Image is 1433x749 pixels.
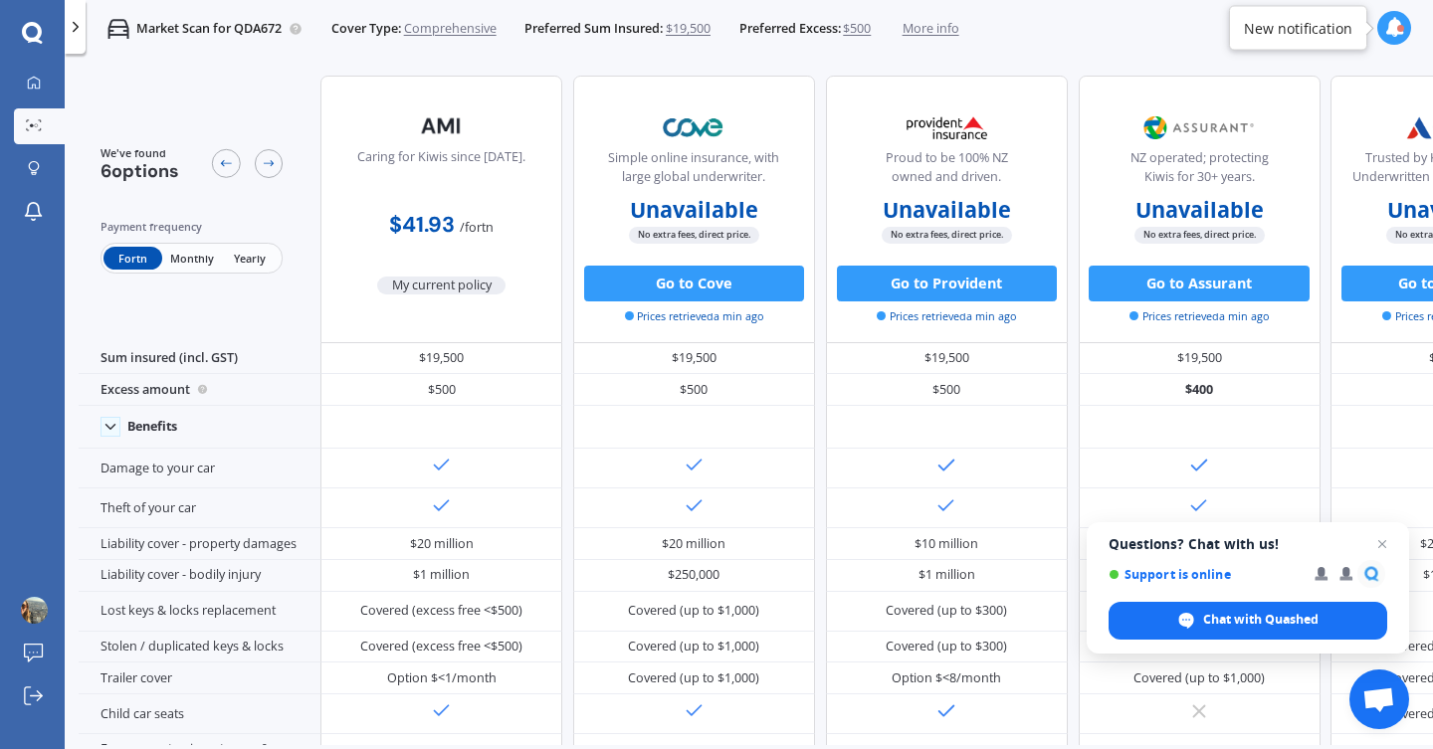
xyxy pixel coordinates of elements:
div: $20 million [662,535,725,553]
div: Covered (up to $1,000) [628,602,759,620]
span: Yearly [221,247,280,270]
div: $400 [1079,374,1321,406]
p: Market Scan for QDA672 [136,20,282,38]
div: Covered (up to $1,000) [1133,669,1265,687]
div: $19,500 [1079,343,1321,375]
img: ACg8ocKZVfTeFxbsIfeVbabuI4oy5g4TZ9dA8Hslgo9kF9Yaqk6GD3XE=s96-c [21,597,48,624]
span: Preferred Excess: [739,20,841,38]
span: Fortn [103,247,162,270]
span: Comprehensive [404,20,497,38]
span: Support is online [1109,567,1301,582]
div: Stolen / duplicated keys & locks [79,632,320,663]
div: Benefits [127,419,177,435]
div: $500 [320,374,562,406]
div: Child car seats [79,694,320,734]
div: Payment frequency [101,218,284,236]
img: Cove.webp [635,105,753,150]
div: Liability cover - property damages [79,528,320,560]
div: Trailer cover [79,662,320,694]
b: Unavailable [1135,201,1264,219]
div: NZ operated; protecting Kiwis for 30+ years. [1094,149,1305,194]
span: Close chat [1370,532,1394,556]
div: $19,500 [320,343,562,375]
span: We've found [101,145,179,161]
div: Covered (excess free <$500) [360,638,522,655]
span: No extra fees, direct price. [1134,227,1265,244]
b: Unavailable [883,201,1011,219]
span: $19,500 [666,20,711,38]
span: $500 [843,20,871,38]
div: $1 million [919,566,975,584]
img: car.f15378c7a67c060ca3f3.svg [107,18,129,40]
div: Liability cover - bodily injury [79,560,320,592]
b: $41.93 [389,211,455,239]
div: $500 [826,374,1068,406]
div: Chat with Quashed [1109,602,1387,640]
span: 6 options [101,159,179,183]
span: Chat with Quashed [1203,611,1319,629]
img: AMI-text-1.webp [382,103,501,148]
div: $500 [573,374,815,406]
button: Go to Cove [584,266,804,301]
span: Prices retrieved a min ago [625,308,764,324]
div: Sum insured (incl. GST) [79,343,320,375]
span: Monthly [162,247,221,270]
div: $19,500 [826,343,1068,375]
div: Covered (up to $300) [886,602,1007,620]
div: $250,000 [668,566,719,584]
span: Cover Type: [331,20,401,38]
span: Prices retrieved a min ago [877,308,1016,324]
button: Go to Provident [837,266,1057,301]
span: No extra fees, direct price. [629,227,759,244]
div: Covered (up to $1,000) [628,638,759,655]
div: Caring for Kiwis since [DATE]. [357,148,525,193]
div: $1 million [413,566,470,584]
span: Prices retrieved a min ago [1129,308,1269,324]
div: Covered (excess free <$500) [360,602,522,620]
div: New notification [1244,18,1352,38]
div: Covered (up to $1,000) [628,669,759,687]
span: Questions? Chat with us! [1109,536,1387,552]
div: Lost keys & locks replacement [79,592,320,632]
div: Option $<8/month [892,669,1001,687]
div: Covered (up to $300) [886,638,1007,655]
span: / fortn [460,219,494,236]
div: Theft of your car [79,488,320,528]
div: Option $<1/month [387,669,497,687]
div: Excess amount [79,374,320,406]
span: No extra fees, direct price. [882,227,1012,244]
span: My current policy [377,277,506,294]
img: Assurant.png [1140,105,1259,150]
button: Go to Assurant [1089,266,1309,301]
div: Damage to your car [79,449,320,488]
img: Provident.png [888,105,1006,150]
div: Open chat [1349,669,1409,729]
span: Preferred Sum Insured: [524,20,663,38]
span: More info [903,20,959,38]
div: $10 million [915,535,978,553]
b: Unavailable [630,201,758,219]
div: $20 million [410,535,474,553]
div: $19,500 [573,343,815,375]
div: Proud to be 100% NZ owned and driven. [841,149,1052,194]
div: Simple online insurance, with large global underwriter. [588,149,799,194]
